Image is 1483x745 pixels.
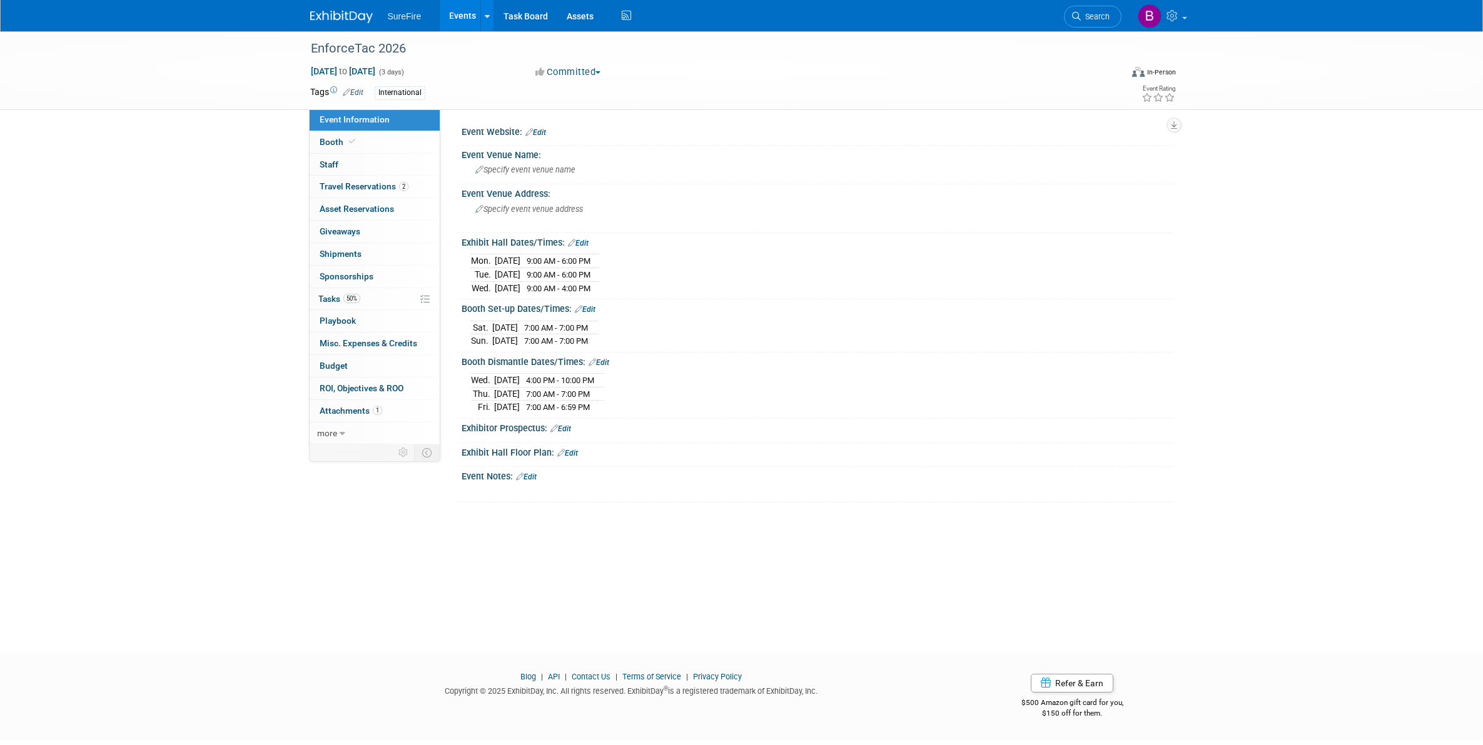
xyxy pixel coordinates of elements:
a: Edit [550,424,571,433]
span: 9:00 AM - 4:00 PM [527,284,590,293]
td: [DATE] [495,254,520,268]
td: [DATE] [494,374,520,387]
td: [DATE] [495,268,520,282]
a: Event Information [310,109,440,131]
td: [DATE] [492,321,518,334]
span: ROI, Objectives & ROO [320,383,403,393]
span: Specify event venue name [475,165,575,174]
span: 9:00 AM - 6:00 PM [527,270,590,279]
div: Event Format [1048,65,1177,84]
td: Thu. [471,387,494,401]
span: 50% [343,294,360,303]
a: Edit [516,472,537,481]
a: Sponsorships [310,266,440,287]
span: 7:00 AM - 7:00 PM [524,336,588,346]
button: Committed [531,66,605,79]
td: Sun. [471,334,492,347]
a: Edit [557,449,578,457]
td: Wed. [471,281,495,294]
div: Event Rating [1141,86,1175,92]
a: Asset Reservations [310,198,440,220]
a: more [310,422,440,444]
div: $150 off for them. [971,708,1173,719]
div: Event Website: [462,122,1173,139]
a: Attachments1 [310,400,440,422]
a: Booth [310,131,440,153]
a: Blog [520,672,536,681]
td: Sat. [471,321,492,334]
a: Edit [525,128,546,137]
a: Tasks50% [310,288,440,310]
span: 7:00 AM - 7:00 PM [524,323,588,332]
div: In-Person [1146,67,1176,77]
span: more [317,428,337,438]
a: API [548,672,560,681]
a: ROI, Objectives & ROO [310,377,440,399]
div: $500 Amazon gift card for you, [971,689,1173,718]
a: Staff [310,154,440,176]
a: Search [1064,6,1121,27]
span: | [538,672,546,681]
span: (3 days) [378,68,404,76]
td: Personalize Event Tab Strip [393,444,415,461]
a: Contact Us [572,672,610,681]
td: Toggle Event Tabs [414,444,440,461]
td: Wed. [471,374,494,387]
a: Playbook [310,310,440,332]
span: Misc. Expenses & Credits [320,338,417,348]
span: [DATE] [DATE] [310,66,376,77]
td: [DATE] [492,334,518,347]
span: Booth [320,137,358,147]
span: | [683,672,691,681]
span: Budget [320,361,348,371]
a: Edit [589,358,609,367]
span: Shipments [320,249,362,259]
span: | [612,672,620,681]
div: International [375,86,425,99]
a: Edit [343,88,363,97]
div: Event Venue Name: [462,146,1173,161]
span: Travel Reservations [320,181,408,191]
span: 7:00 AM - 6:59 PM [526,402,590,412]
td: [DATE] [495,281,520,294]
span: Tasks [318,294,360,304]
span: 1 [373,406,382,415]
span: 7:00 AM - 7:00 PM [526,389,590,399]
span: Playbook [320,316,356,326]
div: Event Venue Address: [462,184,1173,200]
span: 9:00 AM - 6:00 PM [527,256,590,266]
a: Shipments [310,243,440,265]
span: 2 [399,182,408,191]
span: Giveaways [320,226,360,236]
a: Giveaways [310,221,440,242]
a: Terms of Service [622,672,681,681]
td: [DATE] [494,401,520,414]
span: 4:00 PM - 10:00 PM [526,376,594,385]
div: Booth Dismantle Dates/Times: [462,352,1173,369]
img: Bree Yoshikawa [1138,4,1162,28]
span: to [337,66,349,76]
a: Refer & Earn [1031,674,1113,692]
a: Edit [575,305,595,314]
a: Budget [310,355,440,377]
div: Exhibit Hall Dates/Times: [462,233,1173,249]
img: ExhibitDay [310,11,373,23]
div: Copyright © 2025 ExhibitDay, Inc. All rights reserved. ExhibitDay is a registered trademark of Ex... [310,682,953,697]
div: Exhibit Hall Floor Plan: [462,443,1173,459]
div: EnforceTac 2026 [306,37,1103,60]
span: Event Information [320,114,390,124]
span: Attachments [320,406,382,416]
td: Tue. [471,268,495,282]
td: Tags [310,86,363,100]
i: Booth reservation complete [349,138,355,145]
span: Specify event venue address [475,204,583,214]
span: Staff [320,159,338,169]
span: SureFire [388,11,422,21]
td: Mon. [471,254,495,268]
a: Privacy Policy [693,672,742,681]
td: Fri. [471,401,494,414]
a: Edit [568,239,589,247]
a: Travel Reservations2 [310,176,440,197]
span: Search [1081,12,1110,21]
span: Sponsorships [320,271,373,281]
